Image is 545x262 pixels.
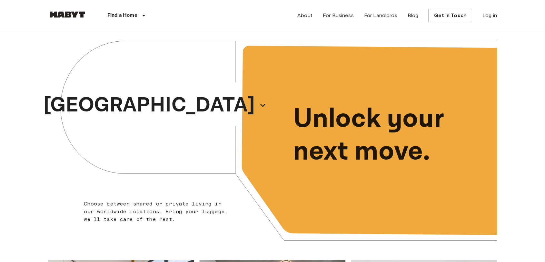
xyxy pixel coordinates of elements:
[44,90,255,121] p: [GEOGRAPHIC_DATA]
[364,12,397,19] a: For Landlords
[429,9,472,22] a: Get in Touch
[408,12,419,19] a: Blog
[297,12,312,19] a: About
[293,103,487,168] p: Unlock your next move.
[48,11,87,18] img: Habyt
[41,88,269,123] button: [GEOGRAPHIC_DATA]
[107,12,137,19] p: Find a Home
[84,200,232,223] p: Choose between shared or private living in our worldwide locations. Bring your luggage, we'll tak...
[482,12,497,19] a: Log in
[323,12,354,19] a: For Business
